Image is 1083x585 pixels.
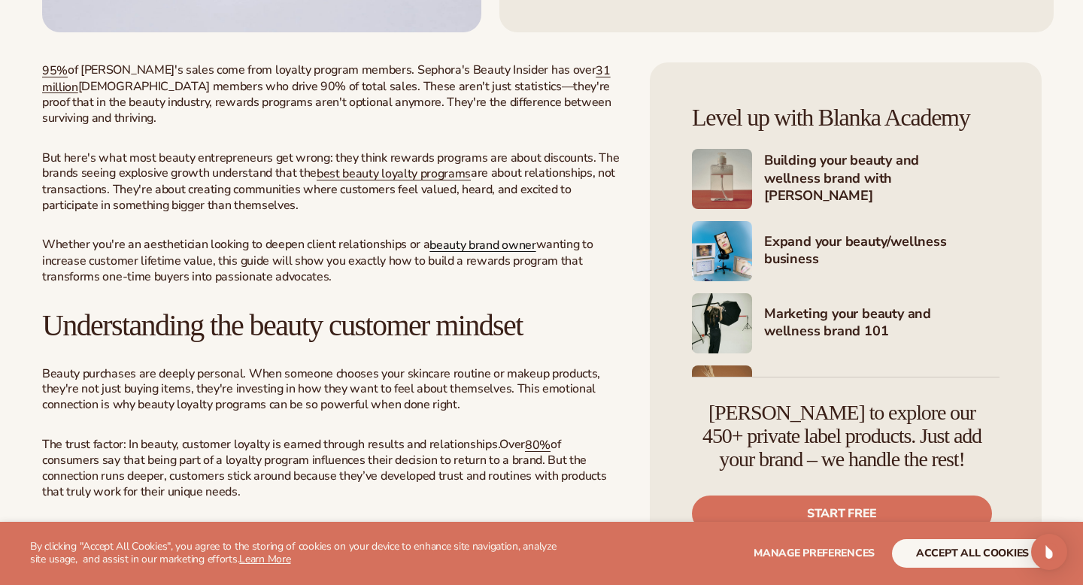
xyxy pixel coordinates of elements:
[317,165,471,182] a: best beauty loyalty programs
[30,541,566,566] p: By clicking "Accept All Cookies", you agree to the storing of cookies on your device to enhance s...
[692,293,1000,353] a: Shopify Image 7 Marketing your beauty and wellness brand 101
[692,496,992,532] a: Start free
[42,436,123,453] span: The trust factor
[754,546,875,560] span: Manage preferences
[692,221,752,281] img: Shopify Image 6
[42,436,606,500] span: : In beauty, customer loyalty is earned through results and relationships. Over of consumers say ...
[42,62,611,95] a: 31 million
[42,62,68,79] a: 95%
[692,221,1000,281] a: Shopify Image 6 Expand your beauty/wellness business
[692,365,752,426] img: Shopify Image 8
[692,149,752,209] img: Shopify Image 5
[692,149,1000,209] a: Shopify Image 5 Building your beauty and wellness brand with [PERSON_NAME]
[754,539,875,568] button: Manage preferences
[692,105,1000,131] h4: Level up with Blanka Academy
[1031,534,1067,570] div: Open Intercom Messenger
[42,150,619,214] span: But here's what most beauty entrepreneurs get wrong: they think rewards programs are about discou...
[692,402,992,471] h4: [PERSON_NAME] to explore our 450+ private label products. Just add your brand – we handle the rest!
[892,539,1053,568] button: accept all cookies
[525,437,551,453] a: 80%
[692,293,752,353] img: Shopify Image 7
[42,365,600,414] span: Beauty purchases are deeply personal. When someone chooses your skincare routine or makeup produc...
[764,233,1000,270] h4: Expand your beauty/wellness business
[429,237,535,253] a: beauty brand owner
[42,236,593,284] span: Whether you're an aesthetician looking to deepen client relationships or a wanting to increase cu...
[42,62,611,126] span: of [PERSON_NAME]'s sales come from loyalty program members. Sephora's Beauty Insider has over [DE...
[764,152,1000,206] h4: Building your beauty and wellness brand with [PERSON_NAME]
[692,365,1000,426] a: Shopify Image 8 Mastering ecommerce: Boost your beauty and wellness sales
[764,305,1000,342] h4: Marketing your beauty and wellness brand 101
[42,308,523,342] span: Understanding the beauty customer mindset
[239,552,290,566] a: Learn More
